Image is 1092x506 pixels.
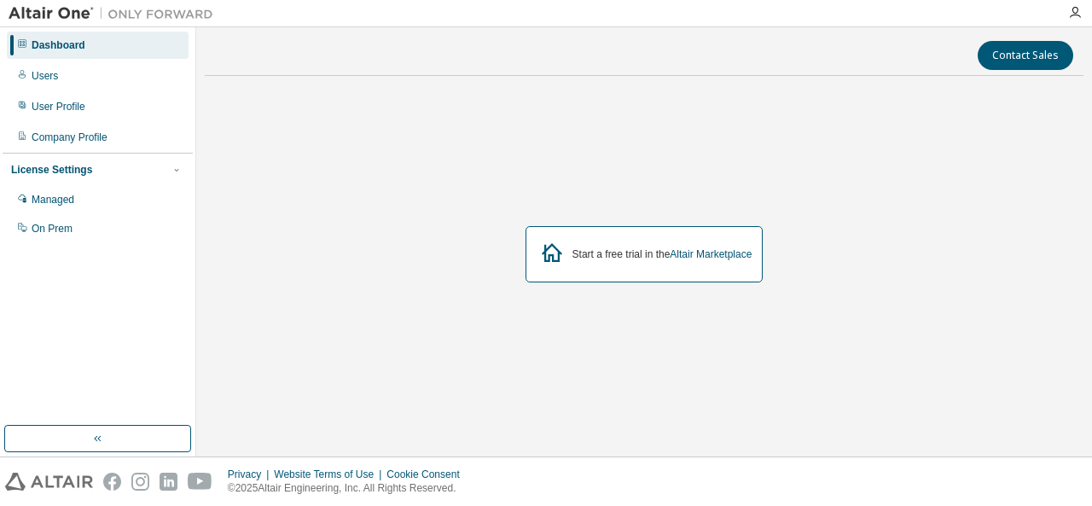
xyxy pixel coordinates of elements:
img: youtube.svg [188,473,212,491]
button: Contact Sales [978,41,1073,70]
div: Managed [32,193,74,206]
p: © 2025 Altair Engineering, Inc. All Rights Reserved. [228,481,470,496]
img: instagram.svg [131,473,149,491]
div: Start a free trial in the [572,247,752,261]
a: Altair Marketplace [670,248,752,260]
div: Users [32,69,58,83]
img: facebook.svg [103,473,121,491]
div: Privacy [228,468,274,481]
img: altair_logo.svg [5,473,93,491]
div: Website Terms of Use [274,468,386,481]
div: Cookie Consent [386,468,469,481]
div: License Settings [11,163,92,177]
img: Altair One [9,5,222,22]
div: User Profile [32,100,85,113]
div: Dashboard [32,38,85,52]
img: linkedin.svg [160,473,177,491]
div: Company Profile [32,131,107,144]
div: On Prem [32,222,73,236]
